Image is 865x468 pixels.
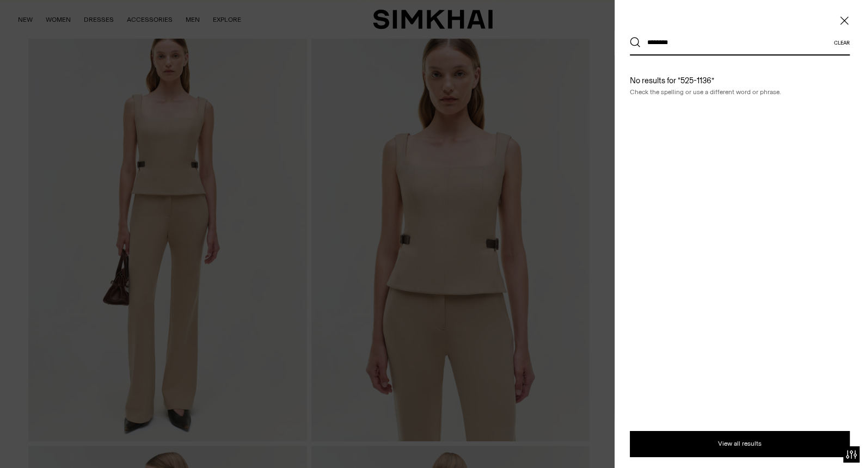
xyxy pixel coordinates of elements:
button: Close [839,15,850,26]
h4: No results for “525-1136” [630,75,850,87]
button: Clear [834,40,850,46]
input: What are you looking for? [641,30,834,54]
button: Search [630,37,641,48]
iframe: Sign Up via Text for Offers [9,427,109,459]
p: Check the spelling or use a different word or phrase. [630,87,850,97]
button: View all results [630,431,850,457]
